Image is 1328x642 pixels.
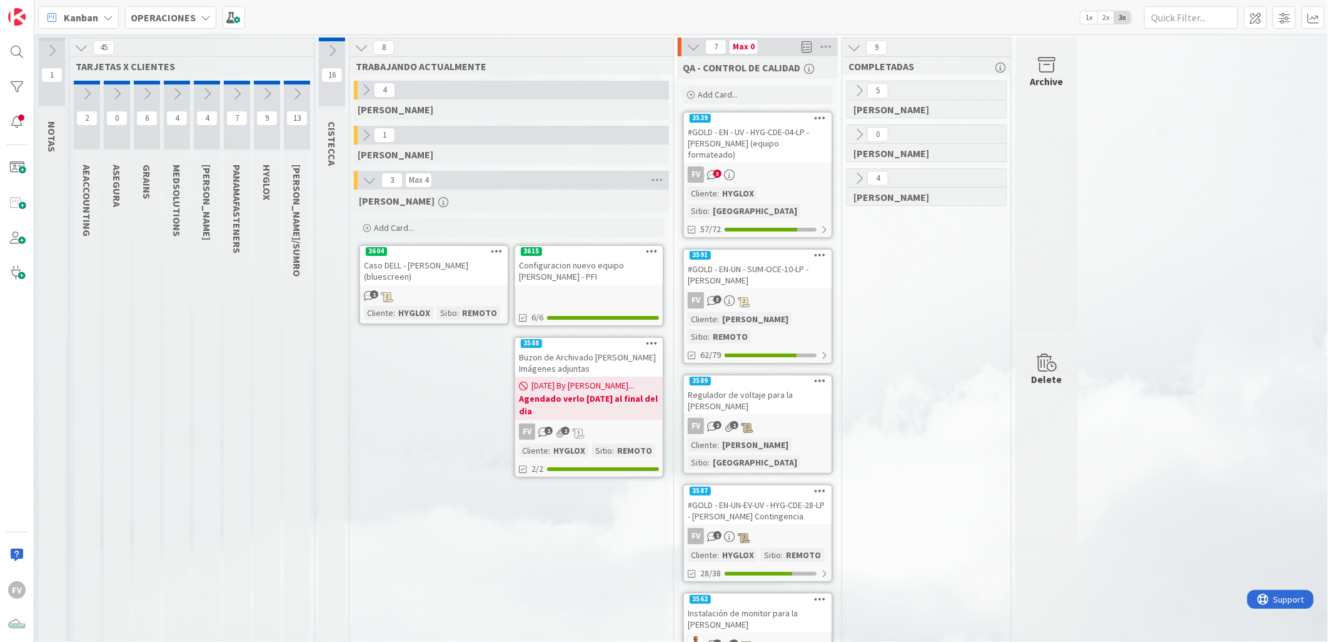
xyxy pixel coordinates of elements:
span: Add Card... [374,222,414,233]
div: Instalación de monitor para la [PERSON_NAME] [684,605,832,633]
span: : [548,444,550,457]
div: HYGLOX [550,444,588,457]
span: : [781,548,783,562]
span: 6/6 [531,311,543,324]
div: Cliente [688,548,717,562]
span: : [717,186,719,200]
div: FV [515,424,663,440]
span: 4 [867,171,888,186]
span: 3 [381,173,403,188]
div: 3591 [684,250,832,261]
span: AEACCOUNTING [81,165,93,237]
div: FV [688,528,704,544]
div: #GOLD - EN-UN - SUM-OCE-10-LP - [PERSON_NAME] [684,261,832,288]
a: 3587#GOLD - EN-UN-EV-UV - HYG-CDE-28-LP - [PERSON_NAME] ContingenciaFVCliente:HYGLOXSitio:REMOTO2... [683,484,833,583]
span: : [717,312,719,326]
span: 9 [866,40,887,55]
div: FV [684,418,832,434]
span: COMPLETADAS [848,60,995,73]
div: 3604Caso DELL - [PERSON_NAME] (bluescreen) [360,246,508,285]
div: FV [519,424,535,440]
div: 3539 [684,113,832,124]
span: 3x [1114,11,1131,24]
div: FV [688,166,704,183]
span: : [393,306,395,320]
div: Cliente [519,444,548,457]
div: #GOLD - EN - UV - HYG-CDE-04-LP - [PERSON_NAME] (equipo formateado) [684,124,832,163]
span: 4 [374,83,395,98]
a: 3588Buzon de Archivado [PERSON_NAME] Imágenes adjuntas[DATE] By [PERSON_NAME]...Agendado verlo [D... [514,337,664,478]
span: IVOR/SUMRO [291,165,303,277]
div: REMOTO [459,306,500,320]
div: Sitio [688,456,708,469]
span: QA - CONTROL DE CALIDAD [683,61,800,74]
span: HYGLOX [261,165,273,200]
span: 4 [196,111,218,126]
b: OPERACIONES [131,11,196,24]
span: 1 [374,128,395,143]
div: Buzon de Archivado [PERSON_NAME] Imágenes adjuntas [515,349,663,377]
a: 3589Regulador de voltaje para la [PERSON_NAME]FVCliente:[PERSON_NAME]Sitio:[GEOGRAPHIC_DATA] [683,374,833,474]
div: 3589 [690,377,711,385]
div: FV [684,528,832,544]
span: : [457,306,459,320]
span: CISTECCA [326,121,338,166]
span: ASEGURA [111,165,123,207]
div: Caso DELL - [PERSON_NAME] (bluescreen) [360,257,508,285]
span: GABRIEL [358,103,433,116]
div: 3615 [515,246,663,257]
span: FERNANDO [359,195,435,207]
img: Visit kanbanzone.com [8,8,26,26]
span: : [708,204,710,218]
div: Delete [1032,372,1062,387]
span: PANAMAFASTENERS [231,165,243,253]
span: NAVIL [358,148,433,161]
span: 6 [136,111,158,126]
span: TARJETAS X CLIENTES [76,60,299,73]
a: 3604Caso DELL - [PERSON_NAME] (bluescreen)Cliente:HYGLOXSitio:REMOTO [359,245,509,325]
span: 2x [1097,11,1114,24]
span: 13 [286,111,308,126]
div: FV [684,292,832,308]
div: Max 0 [733,44,755,50]
span: 2 [713,421,722,429]
div: Cliente [688,312,717,326]
div: Cliente [688,186,717,200]
span: 2 [561,427,570,435]
div: FV [684,166,832,183]
div: HYGLOX [719,548,757,562]
span: 57/72 [700,223,721,236]
span: 7 [226,111,248,126]
span: 3 [713,295,722,303]
span: 0 [867,127,888,142]
div: [GEOGRAPHIC_DATA] [710,456,800,469]
div: FV [8,581,26,599]
span: MEDSOLUTIONS [171,165,183,237]
div: 3591#GOLD - EN-UN - SUM-OCE-10-LP - [PERSON_NAME] [684,250,832,288]
div: 3615Configuracion nuevo equipo [PERSON_NAME] - PFI [515,246,663,285]
span: 7 [705,39,727,54]
div: 3562 [690,595,711,604]
span: 1 [41,68,63,83]
span: : [612,444,614,457]
div: 3539 [690,114,711,123]
span: 28/38 [700,567,721,580]
div: Configuracion nuevo equipo [PERSON_NAME] - PFI [515,257,663,285]
div: Cliente [364,306,393,320]
span: : [717,548,719,562]
div: Sitio [688,330,708,344]
div: [PERSON_NAME] [719,312,792,326]
div: Sitio [592,444,612,457]
div: 3587 [690,487,711,496]
div: 3588 [515,338,663,349]
div: 3562 [684,594,832,605]
span: 45 [93,40,114,55]
div: 3587 [684,486,832,497]
span: TRABAJANDO ACTUALMENTE [356,60,658,73]
div: Max 4 [409,177,428,183]
span: 2/2 [531,462,543,476]
div: REMOTO [710,330,751,344]
div: Sitio [437,306,457,320]
a: 3591#GOLD - EN-UN - SUM-OCE-10-LP - [PERSON_NAME]FVCliente:[PERSON_NAME]Sitio:REMOTO62/79 [683,248,833,364]
div: 3587#GOLD - EN-UN-EV-UV - HYG-CDE-28-LP - [PERSON_NAME] Contingencia [684,486,832,524]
